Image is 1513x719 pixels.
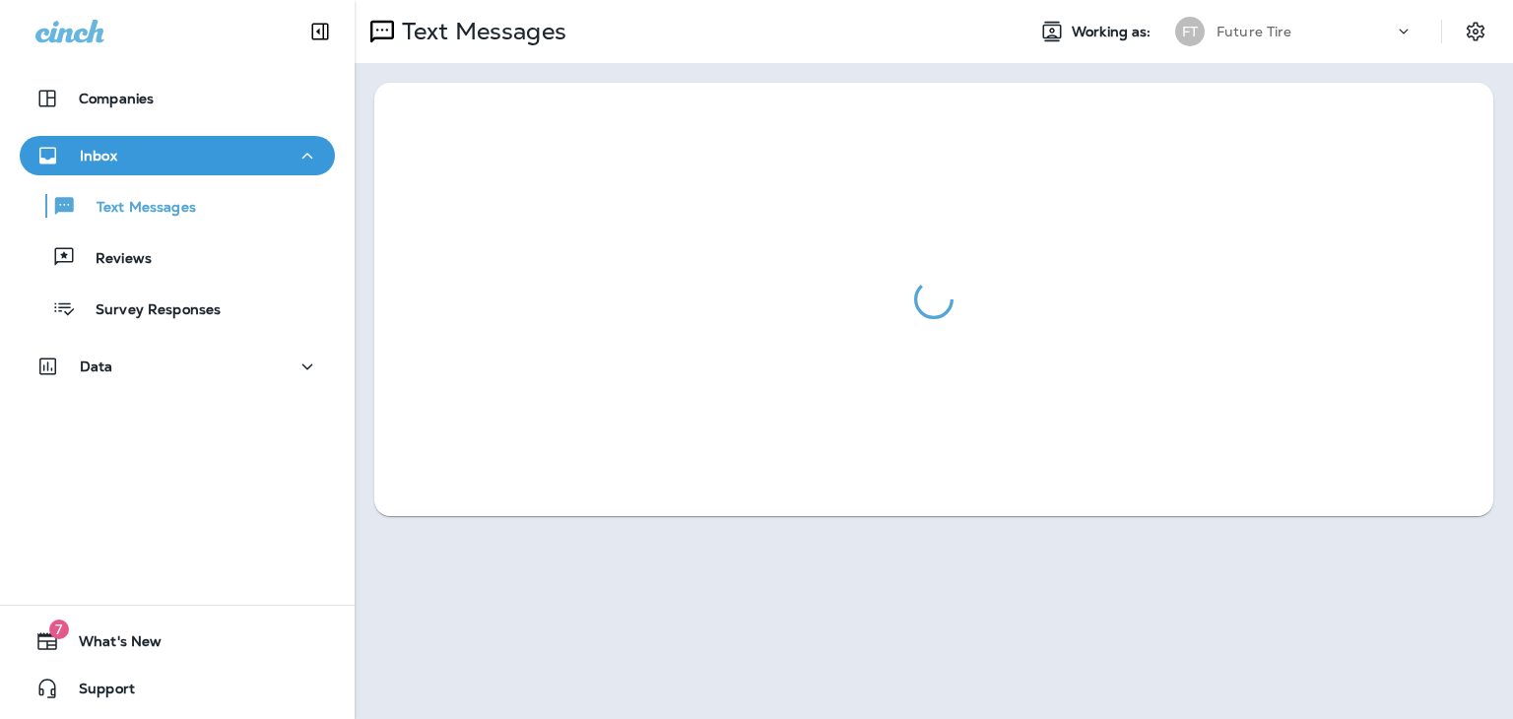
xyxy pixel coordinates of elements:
[20,79,335,118] button: Companies
[1072,24,1155,40] span: Working as:
[80,359,113,374] p: Data
[76,250,152,269] p: Reviews
[293,12,348,51] button: Collapse Sidebar
[59,633,162,657] span: What's New
[80,148,117,163] p: Inbox
[59,681,135,704] span: Support
[20,288,335,329] button: Survey Responses
[77,199,196,218] p: Text Messages
[20,669,335,708] button: Support
[20,136,335,175] button: Inbox
[20,621,335,661] button: 7What's New
[1217,24,1292,39] p: Future Tire
[20,236,335,278] button: Reviews
[20,185,335,227] button: Text Messages
[49,620,69,639] span: 7
[1458,14,1493,49] button: Settings
[79,91,154,106] p: Companies
[76,301,221,320] p: Survey Responses
[1175,17,1205,46] div: FT
[20,347,335,386] button: Data
[394,17,566,46] p: Text Messages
